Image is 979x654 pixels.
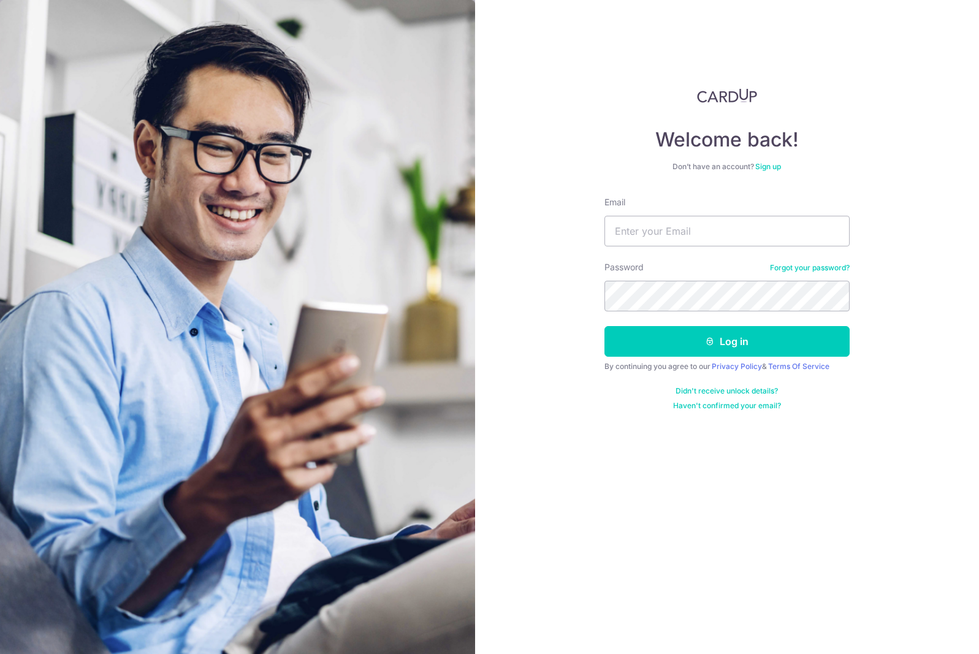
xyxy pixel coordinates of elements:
a: Terms Of Service [768,362,829,371]
label: Email [604,196,625,208]
button: Log in [604,326,850,357]
img: CardUp Logo [697,88,757,103]
label: Password [604,261,644,273]
a: Didn't receive unlock details? [676,386,778,396]
a: Haven't confirmed your email? [673,401,781,411]
a: Privacy Policy [712,362,762,371]
div: Don’t have an account? [604,162,850,172]
a: Sign up [755,162,781,171]
div: By continuing you agree to our & [604,362,850,371]
a: Forgot your password? [770,263,850,273]
input: Enter your Email [604,216,850,246]
h4: Welcome back! [604,127,850,152]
